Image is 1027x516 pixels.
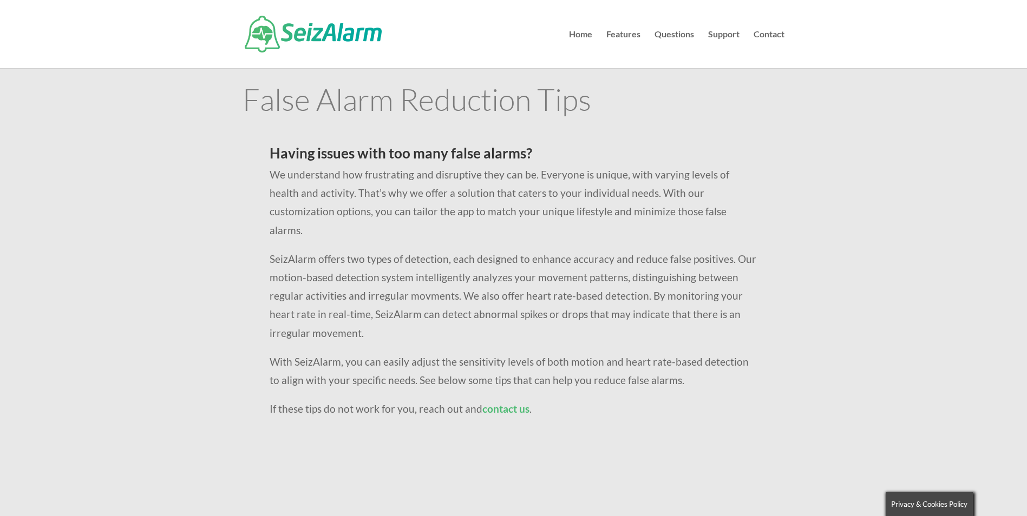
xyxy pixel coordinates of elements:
a: Questions [655,30,694,68]
a: Features [606,30,640,68]
p: With SeizAlarm, you can easily adjust the sensitivity levels of both motion and heart rate-based ... [270,353,757,400]
a: Contact [754,30,784,68]
a: Home [569,30,592,68]
p: If these tips do not work for you, reach out and . [270,400,757,418]
a: contact us [482,402,529,415]
p: SeizAlarm offers two types of detection, each designed to enhance accuracy and reduce false posit... [270,250,757,353]
iframe: Help widget launcher [931,474,1015,504]
h1: False Alarm Reduction Tips [243,84,784,120]
h2: Having issues with too many false alarms? [270,146,757,166]
span: Privacy & Cookies Policy [891,500,967,508]
a: Support [708,30,740,68]
img: SeizAlarm [245,16,382,52]
p: We understand how frustrating and disruptive they can be. Everyone is unique, with varying levels... [270,166,757,250]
